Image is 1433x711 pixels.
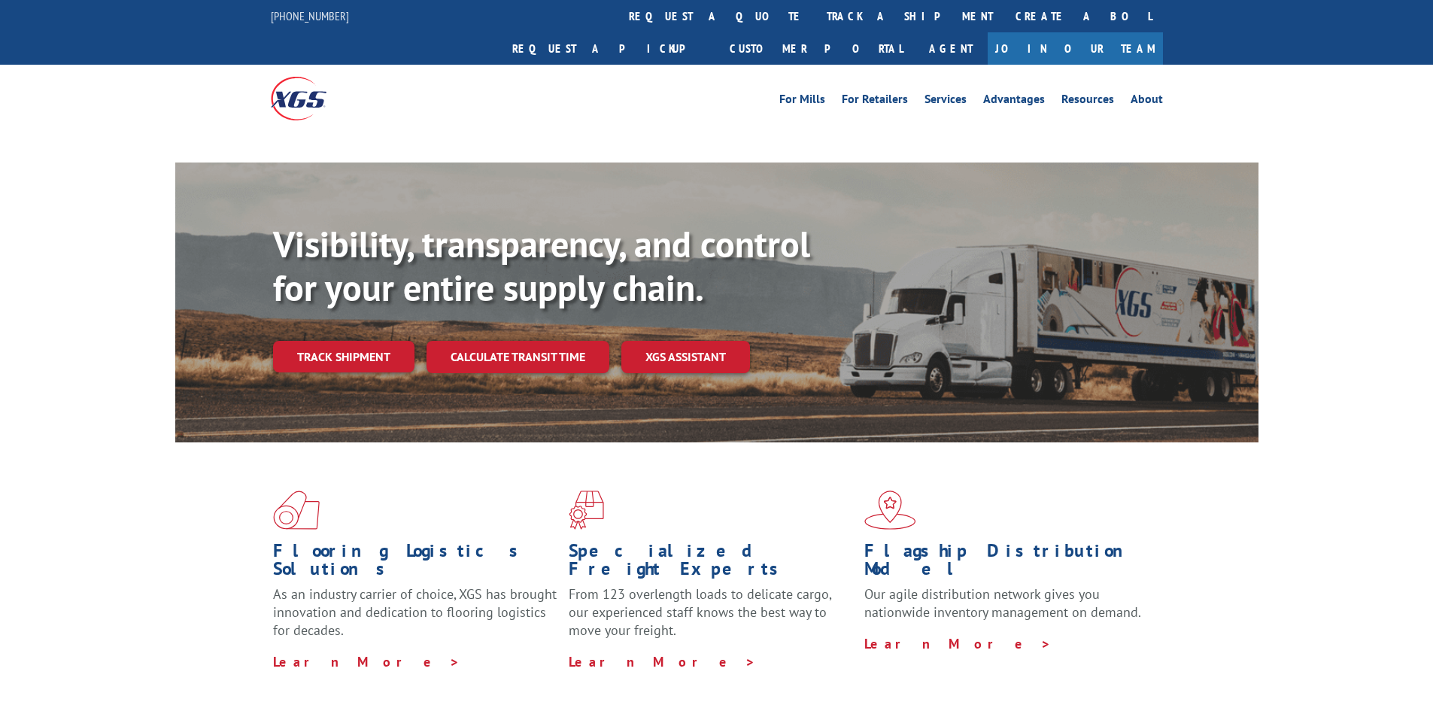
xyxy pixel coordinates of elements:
h1: Specialized Freight Experts [569,542,853,585]
a: Services [924,93,967,110]
img: xgs-icon-focused-on-flooring-red [569,491,604,530]
a: Learn More > [569,653,756,670]
p: From 123 overlength loads to delicate cargo, our experienced staff knows the best way to move you... [569,585,853,652]
a: Agent [914,32,988,65]
a: Calculate transit time [427,341,609,373]
a: For Mills [779,93,825,110]
span: Our agile distribution network gives you nationwide inventory management on demand. [864,585,1141,621]
a: Customer Portal [718,32,914,65]
a: About [1131,93,1163,110]
h1: Flagship Distribution Model [864,542,1149,585]
a: Join Our Team [988,32,1163,65]
img: xgs-icon-flagship-distribution-model-red [864,491,916,530]
a: Advantages [983,93,1045,110]
a: Track shipment [273,341,414,372]
b: Visibility, transparency, and control for your entire supply chain. [273,220,810,311]
span: As an industry carrier of choice, XGS has brought innovation and dedication to flooring logistics... [273,585,557,639]
img: xgs-icon-total-supply-chain-intelligence-red [273,491,320,530]
h1: Flooring Logistics Solutions [273,542,557,585]
a: [PHONE_NUMBER] [271,8,349,23]
a: Learn More > [864,635,1052,652]
a: Request a pickup [501,32,718,65]
a: Learn More > [273,653,460,670]
a: XGS ASSISTANT [621,341,750,373]
a: For Retailers [842,93,908,110]
a: Resources [1061,93,1114,110]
